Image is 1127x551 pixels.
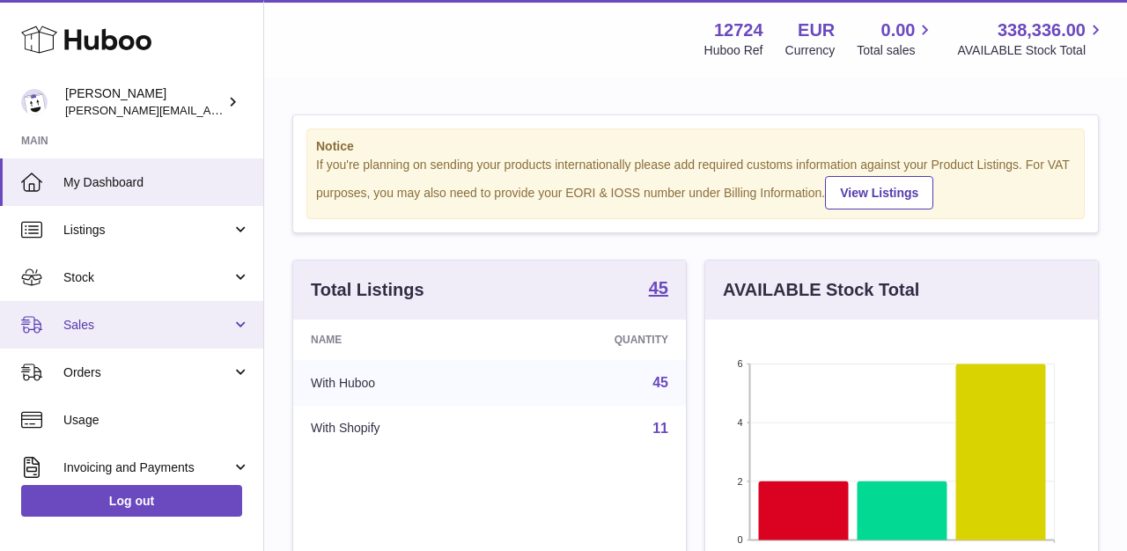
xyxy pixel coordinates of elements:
[957,18,1106,59] a: 338,336.00 AVAILABLE Stock Total
[293,360,505,406] td: With Huboo
[63,364,232,381] span: Orders
[63,174,250,191] span: My Dashboard
[737,417,742,428] text: 4
[21,89,48,115] img: sebastian@ffern.co
[825,176,933,209] a: View Listings
[316,157,1075,209] div: If you're planning on sending your products internationally please add required customs informati...
[63,412,250,429] span: Usage
[65,85,224,119] div: [PERSON_NAME]
[737,534,742,545] text: 0
[63,317,232,334] span: Sales
[652,421,668,436] a: 11
[316,138,1075,155] strong: Notice
[704,42,763,59] div: Huboo Ref
[798,18,835,42] strong: EUR
[311,278,424,302] h3: Total Listings
[65,103,353,117] span: [PERSON_NAME][EMAIL_ADDRESS][DOMAIN_NAME]
[723,278,919,302] h3: AVAILABLE Stock Total
[63,222,232,239] span: Listings
[652,375,668,390] a: 45
[737,475,742,486] text: 2
[21,485,242,517] a: Log out
[63,459,232,476] span: Invoicing and Payments
[998,18,1086,42] span: 338,336.00
[857,18,935,59] a: 0.00 Total sales
[785,42,836,59] div: Currency
[737,358,742,369] text: 6
[857,42,935,59] span: Total sales
[957,42,1106,59] span: AVAILABLE Stock Total
[505,320,686,360] th: Quantity
[649,279,668,300] a: 45
[293,320,505,360] th: Name
[293,406,505,452] td: With Shopify
[63,269,232,286] span: Stock
[714,18,763,42] strong: 12724
[649,279,668,297] strong: 45
[881,18,916,42] span: 0.00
